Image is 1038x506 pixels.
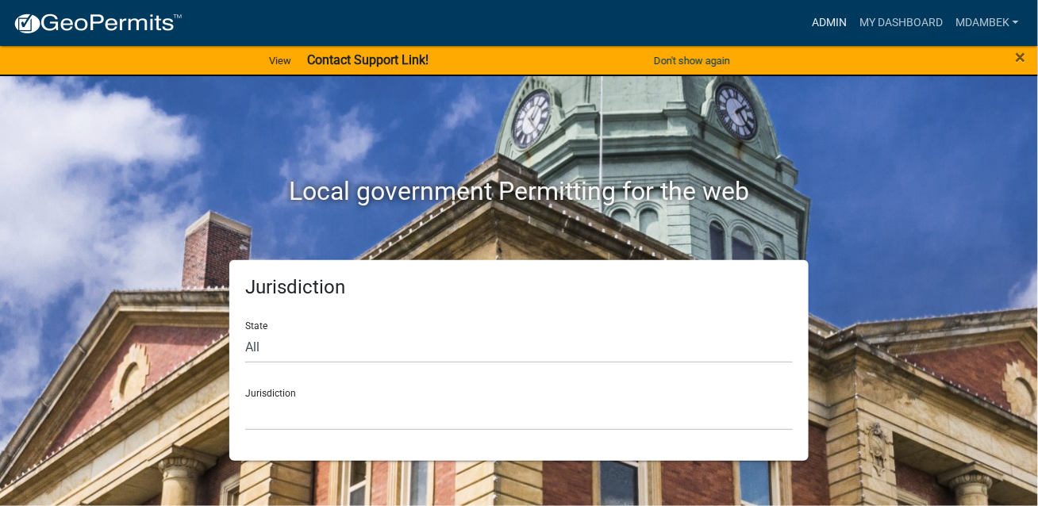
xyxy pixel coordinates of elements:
button: Don't show again [648,48,736,74]
button: Close [1016,48,1026,67]
a: mdambek [949,8,1025,38]
a: View [263,48,298,74]
a: My Dashboard [853,8,949,38]
h5: Jurisdiction [245,276,793,299]
span: × [1016,46,1026,68]
a: Admin [805,8,853,38]
h2: Local government Permitting for the web [79,176,959,206]
strong: Contact Support Link! [307,52,429,67]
